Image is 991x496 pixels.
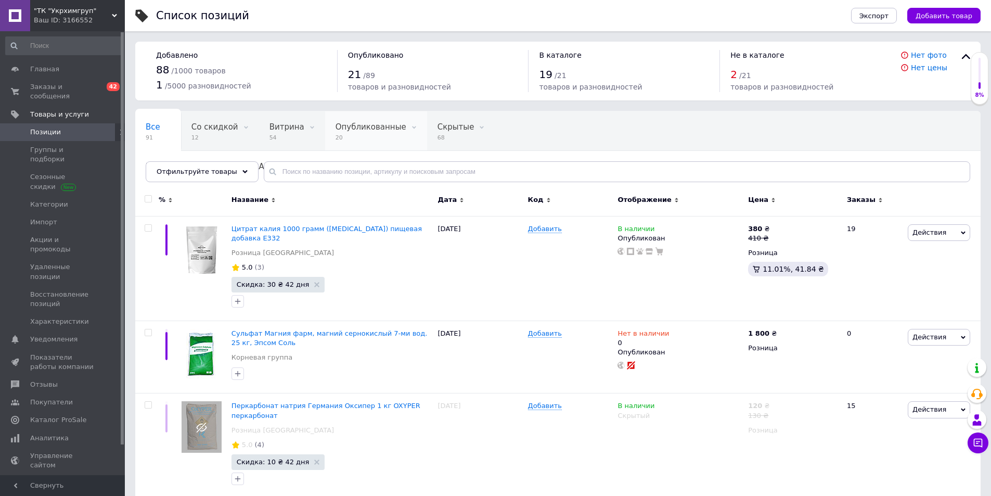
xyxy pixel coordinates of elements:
span: 54 [269,134,304,142]
span: Добавить [528,402,562,410]
span: 68 [437,134,474,142]
div: [DATE] [435,321,525,393]
span: Со скидкой [191,122,238,132]
span: % [159,195,165,205]
span: Отображение [617,195,671,205]
span: Не в каталоге [730,51,784,59]
span: Импорт [30,218,57,227]
span: Товары и услуги [30,110,89,119]
div: Опубликован [617,348,743,357]
span: Скидка: 30 ₴ 42 дня [237,281,310,288]
a: Сульфат Магния фарм, магний сернокислый 7-ми вод. 25 кг, Эпсом Соль [231,329,428,347]
span: В наличии [617,225,654,236]
span: / 5000 разновидностей [165,82,251,90]
input: Поиск [5,36,123,55]
span: Восстановление позиций [30,290,96,309]
span: (3) [255,263,264,271]
button: Добавить товар [907,8,981,23]
span: 91 [146,134,160,142]
div: 19 [841,216,905,321]
img: Цитрат калия 1000 грамм (Potassium Citrate) пищевая добавка Е332 [180,224,223,276]
span: В наличии [617,402,654,413]
span: Аналитика [30,434,69,443]
span: Группы и подборки [30,145,96,164]
span: Действия [912,405,946,413]
b: 120 [748,402,762,410]
span: Заказы и сообщения [30,82,96,101]
input: Поиск по названию позиции, артикулу и поисковым запросам [264,161,970,182]
span: Опубликованные [336,122,406,132]
span: Отзывы [30,380,58,389]
span: / 89 [363,71,375,80]
span: / 21 [555,71,567,80]
div: ₴ [748,401,769,411]
span: Действия [912,333,946,341]
a: Корневая группа [231,353,292,362]
div: Не показываются в Каталоге ProSale [135,151,338,190]
span: Покупатели [30,398,73,407]
div: ₴ [748,329,777,338]
span: 19 [539,68,552,81]
div: 130 ₴ [748,411,769,421]
div: 410 ₴ [748,234,769,243]
div: Розница [748,426,838,435]
span: Отфильтруйте товары [157,168,237,175]
div: Розница [748,248,838,258]
span: Характеристики [30,317,89,326]
b: 1 800 [748,329,769,337]
span: 5.0 [242,263,253,271]
span: Цена [748,195,768,205]
span: Управление сайтом [30,451,96,470]
b: 380 [748,225,762,233]
a: Розница [GEOGRAPHIC_DATA] [231,426,334,435]
span: Главная [30,65,59,74]
div: Ваш ID: 3166552 [34,16,125,25]
span: Название [231,195,268,205]
span: В каталоге [539,51,581,59]
span: 5.0 [242,441,253,449]
div: Розница [748,344,838,353]
span: Каталог ProSale [30,415,86,425]
span: 20 [336,134,406,142]
div: 0 [617,329,669,348]
a: Цитрат калия 1000 грамм ([MEDICAL_DATA]) пищевая добавка Е332 [231,225,422,242]
span: Позиции [30,128,61,137]
img: Сульфат Магния фарм, магний сернокислый 7-ми вод. 25 кг, Эпсом Соль [182,329,221,380]
div: [DATE] [435,216,525,321]
span: Код [528,195,544,205]
span: товаров и разновидностей [348,83,451,91]
div: 8% [971,92,988,99]
span: Экспорт [859,12,889,20]
span: 12 [191,134,238,142]
span: Опубликовано [348,51,404,59]
a: Нет цены [911,63,947,72]
span: Все [146,122,160,132]
span: 11.01%, 41.84 ₴ [763,265,824,273]
span: Категории [30,200,68,209]
span: 2 [730,68,737,81]
span: 88 [156,63,169,76]
span: товаров и разновидностей [730,83,833,91]
div: 0 [841,321,905,393]
span: Скидка: 10 ₴ 42 дня [237,459,310,465]
button: Чат с покупателем [968,433,988,453]
span: Добавлено [156,51,198,59]
span: Уведомления [30,335,78,344]
span: "ТК "Укрхимгруп" [34,6,112,16]
span: (4) [255,441,264,449]
div: Скрытый [617,411,743,421]
span: Витрина [269,122,304,132]
span: Действия [912,228,946,236]
span: 42 [107,82,120,91]
span: Добавить [528,329,562,338]
a: Розница [GEOGRAPHIC_DATA] [231,248,334,258]
span: Сезонные скидки [30,172,96,191]
a: Пеpкарбонат натpия Германия Оксипер 1 кг OXYPER перкарбонат [231,402,420,419]
span: Добавить товар [916,12,972,20]
div: Опубликован [617,234,743,243]
div: ₴ [748,224,769,234]
img: Пеpкарбонат натpия Германия Оксипер 1 кг OXYPER перкарбонат [182,401,222,453]
span: / 21 [739,71,751,80]
span: товаров и разновидностей [539,83,642,91]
